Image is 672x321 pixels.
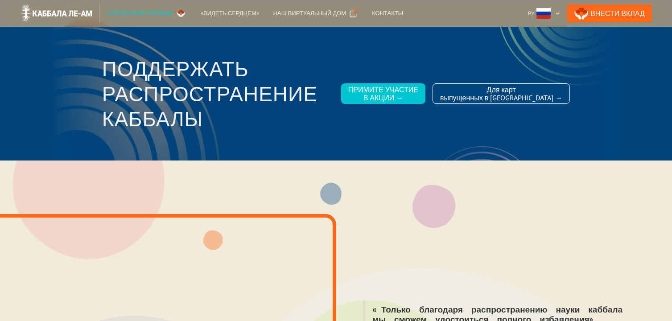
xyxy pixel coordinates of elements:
a: Наш виртуальный дом [266,4,365,22]
div: «Видеть сердцем» [201,9,259,18]
a: Контакты [365,4,410,22]
a: «Видеть сердцем» [194,4,266,22]
div: Контакты [372,9,403,18]
div: Ру [528,9,534,18]
div: Станем партнерами [107,9,172,18]
div: Наш виртуальный дом [273,9,346,18]
a: Станем партнерами [100,4,194,22]
a: Внести Вклад [567,4,652,22]
div: Примите участие в акции → [348,86,418,102]
a: Для картвыпущенных в [GEOGRAPHIC_DATA] → [433,83,570,104]
h3: Поддержать распространение каббалы [102,56,334,131]
div: Ру [524,4,564,22]
div: Для карт выпущенных в [GEOGRAPHIC_DATA] → [440,86,562,102]
a: Примите участиев акции → [341,83,425,104]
